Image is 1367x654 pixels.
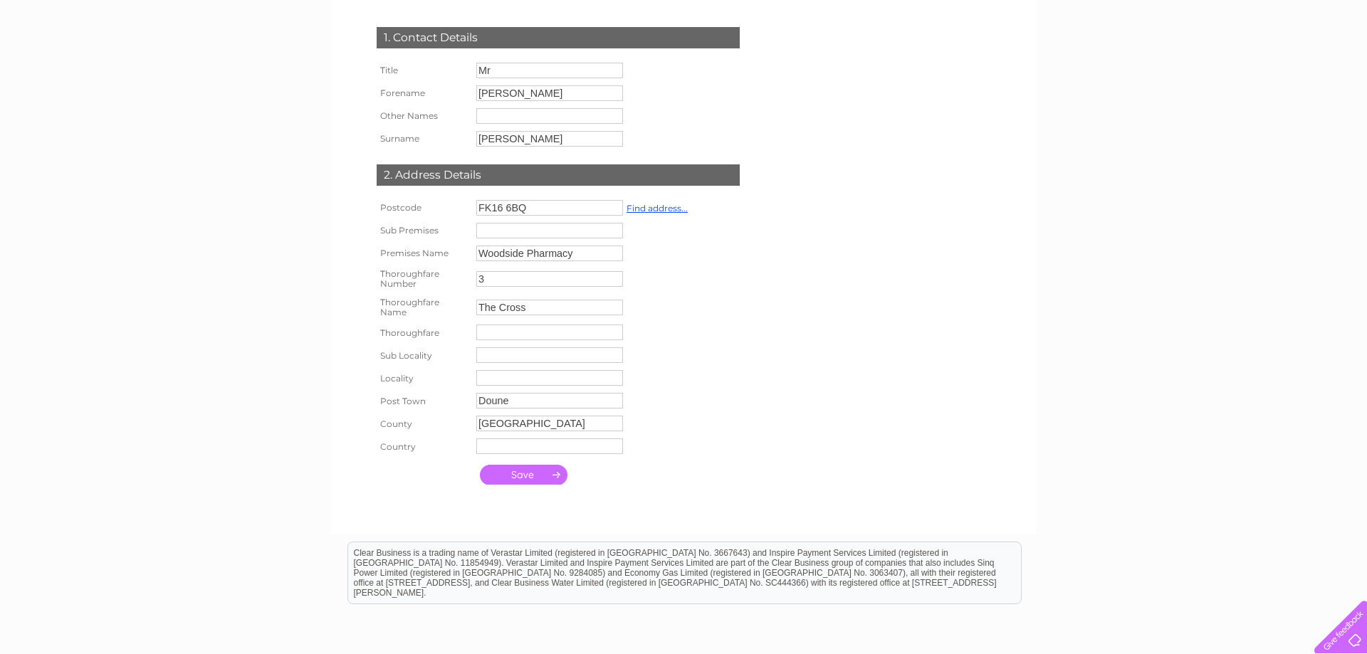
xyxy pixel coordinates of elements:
th: Forename [373,82,473,105]
a: Log out [1320,60,1353,71]
a: 0333 014 3131 [1099,7,1197,25]
th: Surname [373,127,473,150]
th: Post Town [373,389,473,412]
th: Sub Premises [373,219,473,242]
a: Water [1116,60,1143,71]
div: 1. Contact Details [377,27,740,48]
a: Find address... [627,203,688,213]
input: Submit [480,465,567,485]
a: Energy [1152,60,1183,71]
th: Thoroughfare Name [373,293,473,322]
img: logo.png [48,37,120,80]
th: Thoroughfare [373,321,473,344]
div: Clear Business is a trading name of Verastar Limited (registered in [GEOGRAPHIC_DATA] No. 3667643... [348,8,1021,69]
th: County [373,412,473,435]
th: Title [373,59,473,82]
th: Other Names [373,105,473,127]
div: 2. Address Details [377,164,740,186]
a: Contact [1272,60,1307,71]
th: Locality [373,366,473,389]
a: Telecoms [1192,60,1235,71]
th: Thoroughfare Number [373,265,473,293]
a: Blog [1243,60,1264,71]
th: Postcode [373,196,473,219]
th: Sub Locality [373,344,473,366]
th: Country [373,435,473,458]
th: Premises Name [373,242,473,265]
